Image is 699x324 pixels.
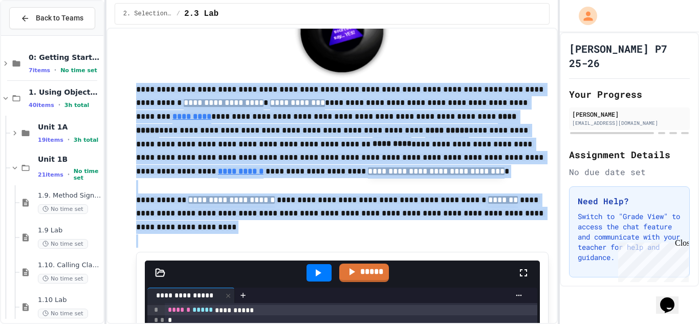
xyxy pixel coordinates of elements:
span: • [58,101,60,109]
span: 1. Using Objects and Methods [29,88,101,97]
div: Chat with us now!Close [4,4,71,65]
h2: Your Progress [569,87,690,101]
span: 0: Getting Started [29,53,101,62]
span: 2.3 Lab [184,8,219,20]
span: • [54,66,56,74]
span: Unit 1B [38,155,101,164]
span: 3h total [64,102,90,109]
button: Back to Teams [9,7,95,29]
h2: Assignment Details [569,147,690,162]
span: No time set [38,239,88,249]
span: 1.10 Lab [38,296,101,305]
span: 40 items [29,102,54,109]
span: No time set [38,274,88,284]
span: • [68,170,70,179]
span: 3h total [74,137,99,143]
span: / [177,10,180,18]
span: 19 items [38,137,63,143]
iframe: chat widget [614,239,689,282]
h3: Need Help? [578,195,681,207]
span: 1.9 Lab [38,226,101,235]
p: Switch to "Grade View" to access the chat feature and communicate with your teacher for help and ... [578,211,681,263]
h1: [PERSON_NAME] P7 25-26 [569,41,690,70]
div: No due date set [569,166,690,178]
div: My Account [568,4,600,28]
div: [PERSON_NAME] [572,110,687,119]
span: • [68,136,70,144]
span: Unit 1A [38,122,101,132]
div: [EMAIL_ADDRESS][DOMAIN_NAME] [572,119,687,127]
span: Back to Teams [36,13,83,24]
span: 1.10. Calling Class Methods [38,261,101,270]
span: 7 items [29,67,50,74]
span: No time set [60,67,97,74]
span: No time set [38,309,88,318]
span: 2. Selection and Iteration [123,10,172,18]
span: No time set [74,168,101,181]
span: 1.9. Method Signatures [38,191,101,200]
iframe: chat widget [656,283,689,314]
span: No time set [38,204,88,214]
span: 21 items [38,171,63,178]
